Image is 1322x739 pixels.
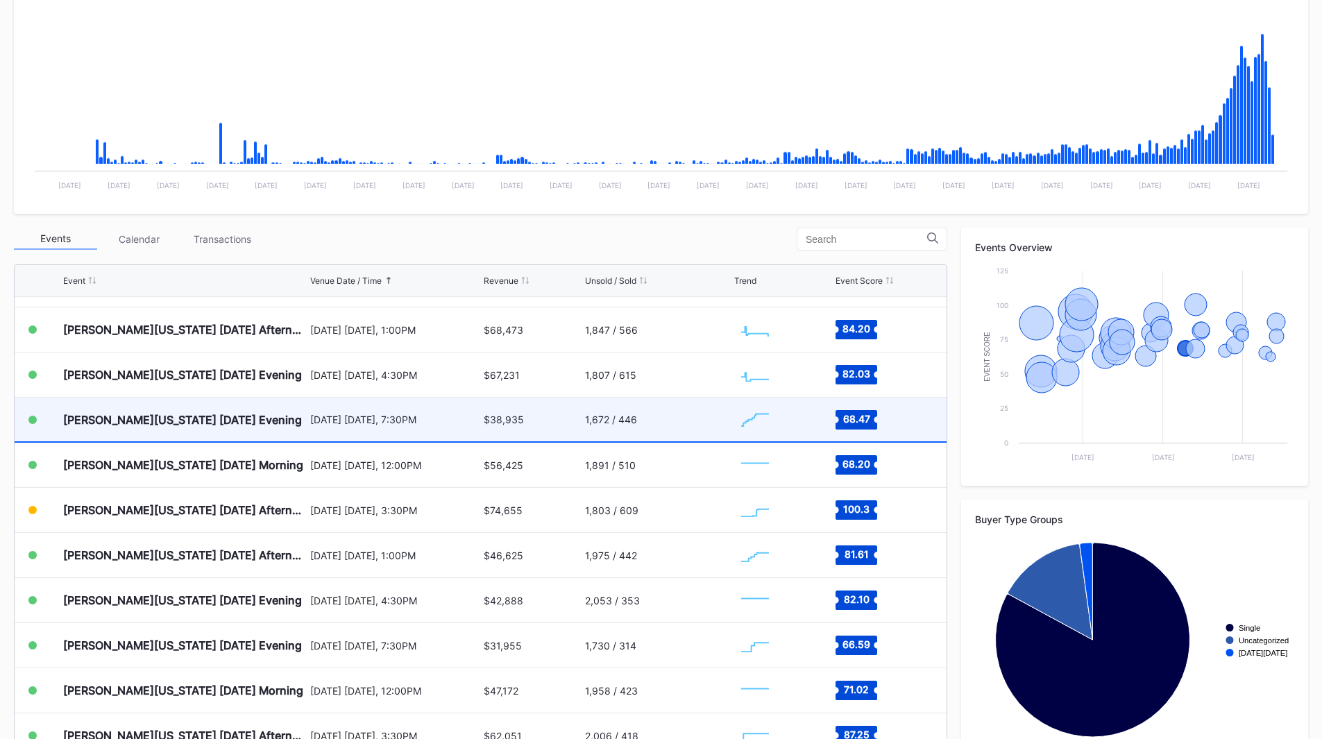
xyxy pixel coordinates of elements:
div: [PERSON_NAME][US_STATE] [DATE] Evening [63,413,302,427]
div: Transactions [180,228,264,250]
div: $38,935 [484,414,524,425]
div: [PERSON_NAME][US_STATE] [DATE] Afternoon [63,548,307,562]
text: [DATE] [1188,181,1211,189]
div: $47,172 [484,685,518,697]
div: $68,473 [484,324,523,336]
div: [PERSON_NAME][US_STATE] [DATE] Afternoon [63,323,307,337]
div: [PERSON_NAME][US_STATE] [DATE] Evening [63,368,302,382]
div: Events [14,228,97,250]
svg: Chart title [734,673,776,708]
text: 66.59 [842,638,870,650]
svg: Chart title [734,357,776,392]
text: [DATE] [647,181,670,189]
div: Buyer Type Groups [975,513,1294,525]
text: 0 [1004,439,1008,447]
text: [DATE] [599,181,622,189]
div: [DATE] [DATE], 3:30PM [310,504,481,516]
text: [DATE] [1152,453,1175,461]
div: 2,053 / 353 [585,595,640,606]
div: Trend [734,275,756,286]
div: [DATE] [DATE], 4:30PM [310,369,481,381]
text: 71.02 [844,683,869,695]
svg: Chart title [734,448,776,482]
text: [DATE] [1237,181,1260,189]
text: [DATE] [157,181,180,189]
div: [PERSON_NAME][US_STATE] [DATE] Evening [63,593,302,607]
div: [DATE] [DATE], 1:00PM [310,324,481,336]
text: 68.20 [842,458,870,470]
div: $67,231 [484,369,520,381]
div: 1,975 / 442 [585,550,637,561]
div: [DATE] [DATE], 12:00PM [310,685,481,697]
text: [DATE] [452,181,475,189]
div: [DATE] [DATE], 12:00PM [310,459,481,471]
text: [DATE] [108,181,130,189]
svg: Chart title [734,538,776,572]
div: $31,955 [484,640,522,652]
text: 100.3 [843,503,870,515]
text: [DATE] [304,181,327,189]
div: 1,891 / 510 [585,459,636,471]
svg: Chart title [734,583,776,618]
text: Uncategorized [1239,636,1289,645]
div: [PERSON_NAME][US_STATE] [DATE] Afternoon [63,503,307,517]
text: 125 [997,266,1008,275]
div: [PERSON_NAME][US_STATE] [DATE] Morning [63,458,303,472]
text: [DATE] [992,181,1015,189]
text: [DATE][DATE] [1239,649,1287,657]
div: 1,807 / 615 [585,369,636,381]
div: 1,730 / 314 [585,640,636,652]
text: [DATE] [1071,453,1094,461]
div: Venue Date / Time [310,275,382,286]
text: [DATE] [1090,181,1113,189]
text: [DATE] [1139,181,1162,189]
text: [DATE] [550,181,573,189]
div: [PERSON_NAME][US_STATE] [DATE] Evening [63,638,302,652]
text: [DATE] [845,181,867,189]
div: 1,847 / 566 [585,324,638,336]
text: [DATE] [893,181,916,189]
div: 1,803 / 609 [585,504,638,516]
text: 82.10 [843,593,869,605]
div: 1,958 / 423 [585,685,638,697]
text: [DATE] [795,181,818,189]
text: [DATE] [697,181,720,189]
input: Search [806,234,927,245]
div: Event Score [836,275,883,286]
text: 82.03 [842,368,870,380]
div: Revenue [484,275,518,286]
text: [DATE] [402,181,425,189]
div: [PERSON_NAME][US_STATE] [DATE] Morning [63,683,303,697]
svg: Chart title [975,264,1294,472]
text: 50 [1000,370,1008,378]
text: [DATE] [942,181,965,189]
svg: Chart title [734,402,776,437]
div: Event [63,275,85,286]
text: [DATE] [746,181,769,189]
svg: Chart title [734,493,776,527]
text: [DATE] [500,181,523,189]
div: 1,672 / 446 [585,414,637,425]
text: [DATE] [353,181,376,189]
text: [DATE] [206,181,229,189]
div: Unsold / Sold [585,275,636,286]
text: 25 [1000,404,1008,412]
div: $42,888 [484,595,523,606]
text: 84.20 [842,323,870,334]
svg: Chart title [734,628,776,663]
div: Calendar [97,228,180,250]
text: 100 [997,301,1008,309]
text: 68.47 [842,412,870,424]
text: [DATE] [58,181,81,189]
div: $46,625 [484,550,523,561]
text: 81.61 [844,548,868,560]
text: [DATE] [255,181,278,189]
text: [DATE] [1041,181,1064,189]
div: [DATE] [DATE], 4:30PM [310,595,481,606]
div: Events Overview [975,241,1294,253]
div: $56,425 [484,459,523,471]
div: [DATE] [DATE], 1:00PM [310,550,481,561]
text: Event Score [983,332,991,382]
svg: Chart title [734,312,776,347]
text: 75 [1000,335,1008,343]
